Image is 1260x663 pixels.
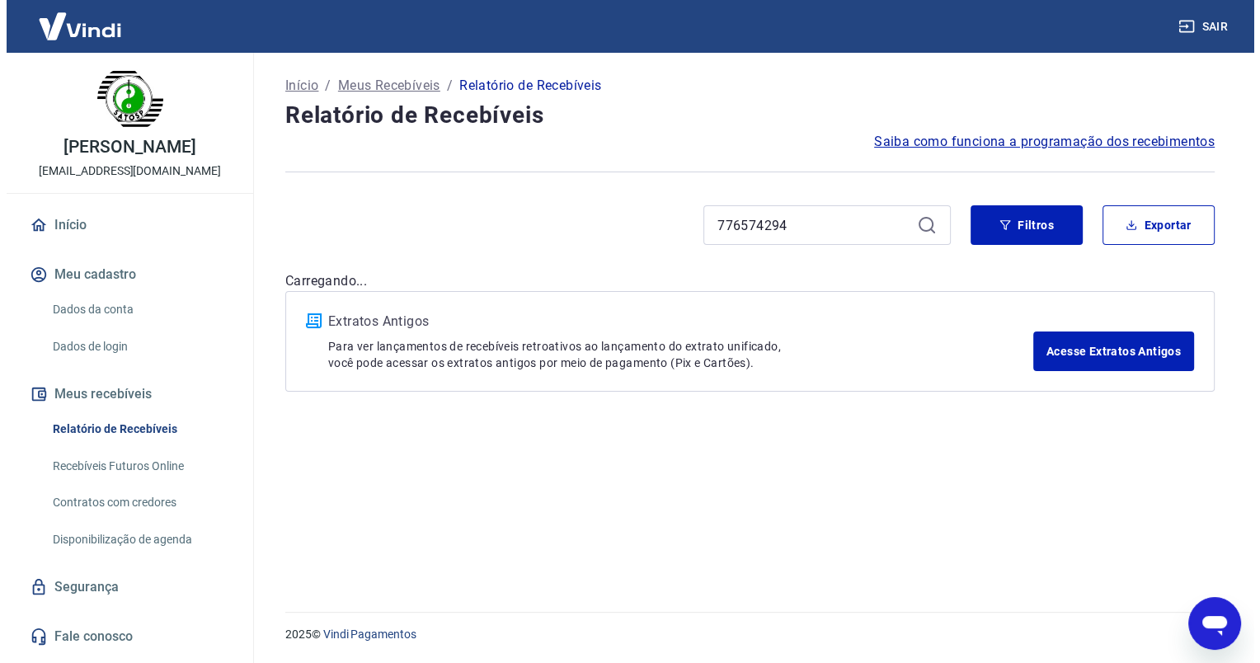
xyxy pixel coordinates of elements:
[1182,597,1234,650] iframe: Botão para abrir a janela de mensagens
[40,412,227,446] a: Relatório de Recebíveis
[279,76,312,96] a: Início
[867,132,1208,152] a: Saiba como funciona a programação dos recebimentos
[317,628,410,641] a: Vindi Pagamentos
[20,569,227,605] a: Segurança
[279,271,1208,291] p: Carregando...
[20,376,227,412] button: Meus recebíveis
[20,256,227,293] button: Meu cadastro
[279,99,1208,132] h4: Relatório de Recebíveis
[20,207,227,243] a: Início
[1027,331,1187,371] a: Acesse Extratos Antigos
[964,205,1076,245] button: Filtros
[440,76,446,96] p: /
[331,76,434,96] a: Meus Recebíveis
[20,1,127,51] img: Vindi
[318,76,324,96] p: /
[40,523,227,557] a: Disponibilização de agenda
[40,486,227,520] a: Contratos com credores
[32,162,214,180] p: [EMAIL_ADDRESS][DOMAIN_NAME]
[453,76,595,96] p: Relatório de Recebíveis
[711,213,904,237] input: Busque pelo número do pedido
[40,449,227,483] a: Recebíveis Futuros Online
[1168,12,1228,42] button: Sair
[40,293,227,327] a: Dados da conta
[91,66,157,132] img: 05f77479-e145-444d-9b3c-0aaf0a3ab483.jpeg
[57,139,189,156] p: [PERSON_NAME]
[20,618,227,655] a: Fale conosco
[322,338,1027,371] p: Para ver lançamentos de recebíveis retroativos ao lançamento do extrato unificado, você pode aces...
[40,330,227,364] a: Dados de login
[1096,205,1208,245] button: Exportar
[299,313,315,328] img: ícone
[322,312,1027,331] p: Extratos Antigos
[279,626,1208,643] p: 2025 ©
